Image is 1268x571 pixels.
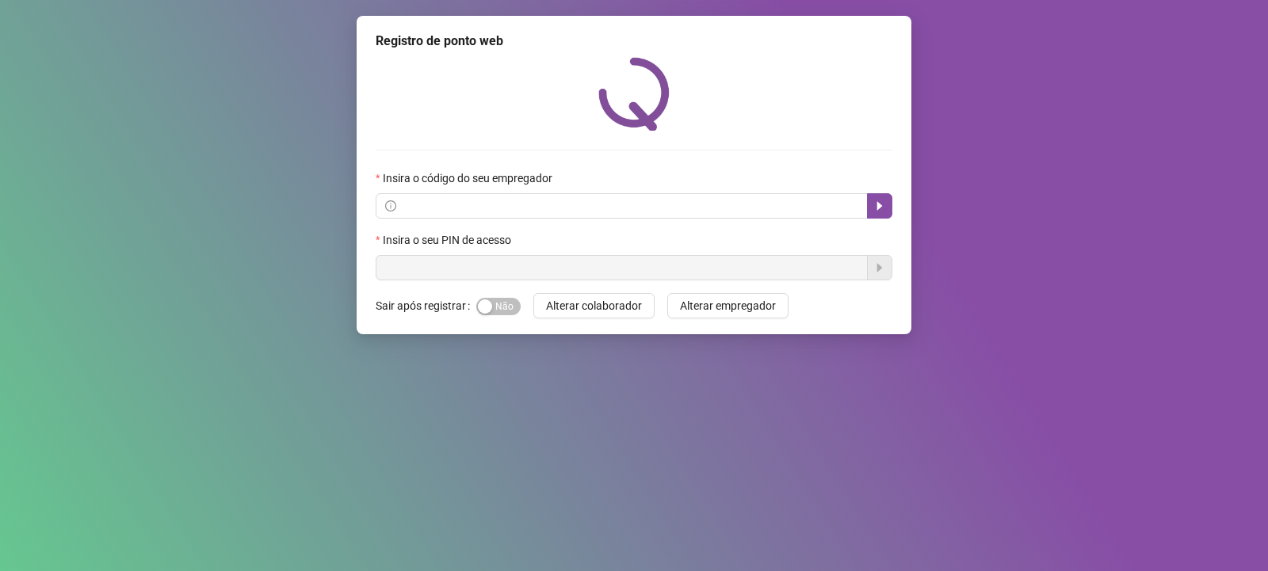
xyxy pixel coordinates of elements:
[533,293,655,318] button: Alterar colaborador
[667,293,789,318] button: Alterar empregador
[385,200,396,211] span: info-circle
[376,293,476,318] label: Sair após registrar
[598,57,670,131] img: QRPoint
[546,297,642,314] span: Alterar colaborador
[376,231,521,249] label: Insira o seu PIN de acesso
[873,200,886,212] span: caret-right
[680,297,776,314] span: Alterar empregador
[376,169,563,187] label: Insira o código do seu empregador
[376,32,892,51] div: Registro de ponto web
